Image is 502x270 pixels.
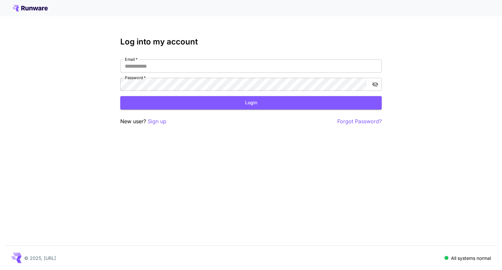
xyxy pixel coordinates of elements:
button: Forgot Password? [337,117,382,126]
label: Email [125,57,138,62]
label: Password [125,75,146,80]
p: All systems normal [451,255,491,262]
p: © 2025, [URL] [24,255,56,262]
p: New user? [120,117,166,126]
button: Sign up [148,117,166,126]
button: toggle password visibility [369,78,381,90]
button: Login [120,96,382,110]
h3: Log into my account [120,37,382,46]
